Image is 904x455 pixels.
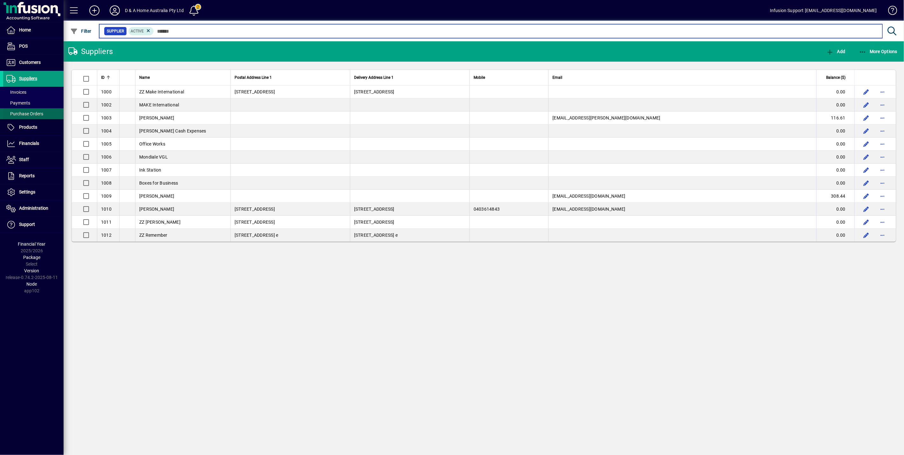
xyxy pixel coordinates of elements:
[474,74,485,81] span: Mobile
[3,55,64,71] a: Customers
[101,102,112,107] span: 1002
[354,220,394,225] span: [STREET_ADDRESS]
[552,74,562,81] span: Email
[19,44,28,49] span: POS
[816,98,854,112] td: 0.00
[101,115,112,120] span: 1003
[878,217,888,227] button: More options
[861,139,871,149] button: Edit
[139,128,206,133] span: [PERSON_NAME] Cash Expenses
[3,38,64,54] a: POS
[861,204,871,214] button: Edit
[139,233,168,238] span: ZZ Remember
[139,89,184,94] span: ZZ Make International
[3,98,64,108] a: Payments
[139,167,161,173] span: Ink Station
[68,46,113,57] div: Suppliers
[235,74,272,81] span: Postal Address Line 1
[878,139,888,149] button: More options
[139,74,150,81] span: Name
[878,230,888,240] button: More options
[101,154,112,160] span: 1006
[3,217,64,233] a: Support
[474,74,545,81] div: Mobile
[820,74,851,81] div: Balance ($)
[139,194,174,199] span: [PERSON_NAME]
[131,29,144,33] span: Active
[861,217,871,227] button: Edit
[552,115,660,120] span: [EMAIL_ADDRESS][PERSON_NAME][DOMAIN_NAME]
[139,220,181,225] span: ZZ [PERSON_NAME]
[19,76,37,81] span: Suppliers
[6,100,30,105] span: Payments
[19,189,35,194] span: Settings
[825,46,847,57] button: Add
[878,178,888,188] button: More options
[19,60,41,65] span: Customers
[139,102,179,107] span: MAKE International
[6,90,26,95] span: Invoices
[354,89,394,94] span: [STREET_ADDRESS]
[19,157,29,162] span: Staff
[552,207,625,212] span: [EMAIL_ADDRESS][DOMAIN_NAME]
[19,173,35,178] span: Reports
[3,136,64,152] a: Financials
[354,207,394,212] span: [STREET_ADDRESS]
[3,184,64,200] a: Settings
[101,180,112,186] span: 1008
[3,200,64,216] a: Administration
[816,125,854,138] td: 0.00
[861,113,871,123] button: Edit
[354,233,398,238] span: [STREET_ADDRESS] e
[235,89,275,94] span: [STREET_ADDRESS]
[816,229,854,241] td: 0.00
[857,46,899,57] button: More Options
[101,207,112,212] span: 1010
[139,141,165,146] span: Office Works
[354,74,394,81] span: Delivery Address Line 1
[139,74,227,81] div: Name
[816,138,854,151] td: 0.00
[816,203,854,216] td: 0.00
[101,141,112,146] span: 1005
[101,194,112,199] span: 1009
[861,100,871,110] button: Edit
[474,207,500,212] span: 0403614843
[816,85,854,98] td: 0.00
[139,154,168,160] span: Mondiale VGL
[861,191,871,201] button: Edit
[19,27,31,32] span: Home
[878,100,888,110] button: More options
[859,49,898,54] span: More Options
[105,5,125,16] button: Profile
[878,87,888,97] button: More options
[101,74,105,81] span: ID
[770,5,877,16] div: Infusion Support [EMAIL_ADDRESS][DOMAIN_NAME]
[69,25,93,37] button: Filter
[235,207,275,212] span: [STREET_ADDRESS]
[878,126,888,136] button: More options
[235,220,275,225] span: [STREET_ADDRESS]
[3,22,64,38] a: Home
[878,152,888,162] button: More options
[19,206,48,211] span: Administration
[84,5,105,16] button: Add
[816,177,854,190] td: 0.00
[101,89,112,94] span: 1000
[128,27,154,35] mat-chip: Activation Status: Active
[878,204,888,214] button: More options
[101,233,112,238] span: 1012
[861,152,871,162] button: Edit
[6,111,43,116] span: Purchase Orders
[101,167,112,173] span: 1007
[826,49,845,54] span: Add
[816,216,854,229] td: 0.00
[883,1,896,22] a: Knowledge Base
[3,168,64,184] a: Reports
[235,233,278,238] span: [STREET_ADDRESS] e
[816,190,854,203] td: 308.44
[861,165,871,175] button: Edit
[3,119,64,135] a: Products
[816,112,854,125] td: 116.61
[878,165,888,175] button: More options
